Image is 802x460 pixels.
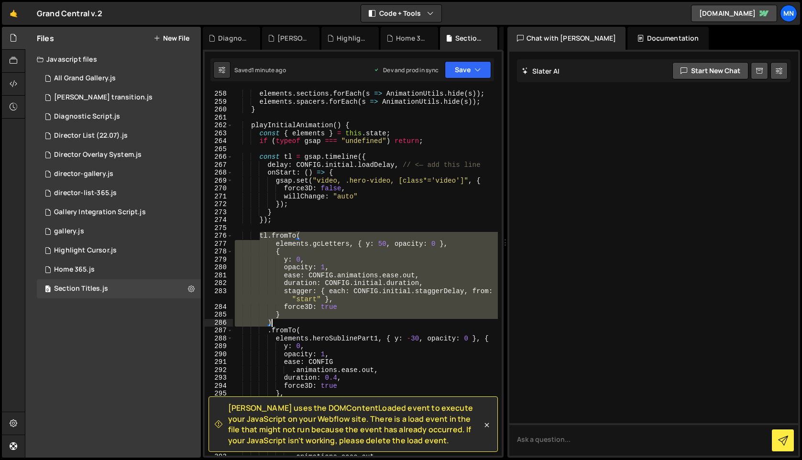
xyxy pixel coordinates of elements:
[37,107,201,126] div: 15298/43601.js
[205,287,233,303] div: 283
[205,153,233,161] div: 266
[54,93,153,102] div: [PERSON_NAME] transition.js
[54,170,113,178] div: director-gallery.js
[205,224,233,232] div: 275
[507,27,626,50] div: Chat with [PERSON_NAME]
[37,33,54,44] h2: Files
[205,405,233,414] div: 297
[205,121,233,130] div: 262
[205,137,233,145] div: 264
[205,216,233,224] div: 274
[396,33,427,43] div: Home 365.js
[337,33,367,43] div: Highlight Cursor.js
[455,33,486,43] div: Section Titles.js
[205,445,233,453] div: 302
[218,33,249,43] div: Diagnostic Script.js
[205,374,233,382] div: 293
[205,240,233,248] div: 277
[37,8,102,19] div: Grand Central v.2
[205,263,233,272] div: 280
[205,327,233,335] div: 287
[205,390,233,398] div: 295
[37,260,201,279] div: 15298/40183.js
[205,319,233,327] div: 286
[205,335,233,343] div: 288
[205,193,233,201] div: 271
[205,114,233,122] div: 261
[54,74,116,83] div: All Grand Gallery.js
[234,66,286,74] div: Saved
[37,241,201,260] div: 15298/43117.js
[37,222,201,241] div: 15298/40483.js
[205,208,233,217] div: 273
[37,164,201,184] div: 15298/40373.js
[205,130,233,138] div: 263
[205,177,233,185] div: 269
[228,403,482,446] span: [PERSON_NAME] uses the DOMContentLoaded event to execute your JavaScript on your Webflow site. Th...
[205,256,233,264] div: 279
[54,189,117,197] div: director-list-365.js
[54,227,84,236] div: gallery.js
[205,185,233,193] div: 270
[205,145,233,153] div: 265
[54,131,128,140] div: Director List (22.07).js
[205,414,233,422] div: 298
[37,279,201,298] div: 15298/40223.js
[54,265,95,274] div: Home 365.js
[627,27,708,50] div: Documentation
[780,5,797,22] a: MN
[37,88,201,107] div: 15298/41315.js
[374,66,439,74] div: Dev and prod in sync
[205,200,233,208] div: 272
[2,2,25,25] a: 🤙
[37,69,201,88] div: 15298/43578.js
[522,66,560,76] h2: Slater AI
[37,145,201,164] div: 15298/42891.js
[37,126,201,145] div: 15298/43501.js
[205,232,233,240] div: 276
[205,437,233,445] div: 301
[205,303,233,311] div: 284
[54,246,117,255] div: Highlight Cursor.js
[205,90,233,98] div: 258
[205,366,233,374] div: 292
[205,382,233,390] div: 294
[45,286,51,294] span: 0
[54,151,142,159] div: Director Overlay System.js
[672,62,748,79] button: Start new chat
[205,358,233,366] div: 291
[154,34,189,42] button: New File
[37,184,201,203] div: 15298/40379.js
[205,398,233,406] div: 296
[445,61,491,78] button: Save
[205,421,233,429] div: 299
[277,33,308,43] div: [PERSON_NAME] transition.js
[54,208,146,217] div: Gallery Integration Script.js
[205,279,233,287] div: 282
[361,5,441,22] button: Code + Tools
[54,112,120,121] div: Diagnostic Script.js
[25,50,201,69] div: Javascript files
[205,98,233,106] div: 259
[252,66,286,74] div: 1 minute ago
[205,311,233,319] div: 285
[691,5,777,22] a: [DOMAIN_NAME]
[205,429,233,438] div: 300
[54,285,108,293] div: Section Titles.js
[205,272,233,280] div: 281
[205,248,233,256] div: 278
[205,106,233,114] div: 260
[37,203,201,222] div: 15298/43118.js
[205,342,233,350] div: 289
[205,169,233,177] div: 268
[205,161,233,169] div: 267
[205,350,233,359] div: 290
